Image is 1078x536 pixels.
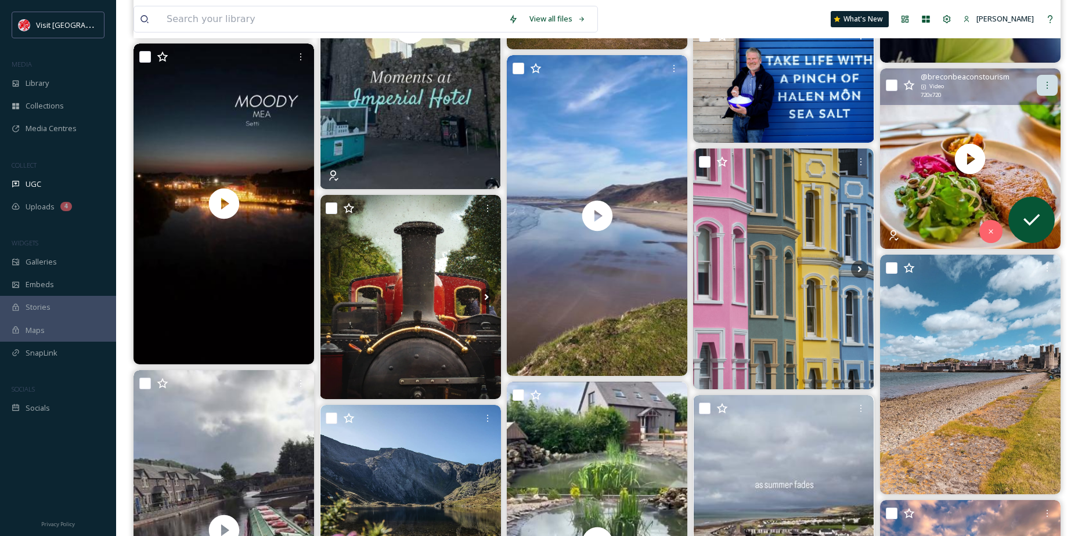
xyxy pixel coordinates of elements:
video: Yesterday was International Welsh Rarebit Day 🧀 …but honestly, we think every day is a good day t... [880,68,1061,249]
span: Embeds [26,279,54,290]
a: What's New [831,11,889,27]
img: Visit_Wales_logo.svg.png [19,19,30,31]
span: Media Centres [26,123,77,134]
img: 🌊 Halen Môn Visitor Centre – a truly unique destination for your next business event. 📍 Nestled o... [693,23,874,143]
span: Video [929,82,944,90]
img: This is what your camera roll will look like after a wander around Tenby on a Tuesday afternoon i... [693,149,874,389]
span: SnapLink [26,347,57,358]
span: MEDIA [12,60,32,68]
span: [PERSON_NAME] [976,13,1034,24]
span: Socials [26,403,50,414]
span: UGC [26,179,41,190]
span: 720 x 720 [921,91,941,99]
span: Library [26,78,49,89]
video: moodymeadowsceredigion aren’t just hosting your stay. They’re rewriting the night sky for it. Eve... [134,44,314,364]
span: Uploads [26,201,55,212]
a: Privacy Policy [41,516,75,530]
img: thumbnail [134,44,314,364]
video: Who recognises this breathtaking spot from the BBC’s new thriller ‘The Guest’, which launched thi... [507,55,687,376]
span: COLLECT [12,161,37,169]
img: Castle views and ocean blues 🏰🌊 #betweenflyingspacecrafts . . #wales #snowdonia #uk #landscape #r... [880,255,1061,494]
img: thumbnail [507,55,687,376]
span: @ breconbeaconstourism [921,71,1010,82]
span: Stories [26,302,51,313]
img: When I didn't want to go back to the future... #betweenflyingspacecrafts . . #wales #snowdonia #m... [320,195,501,399]
a: View all files [524,8,592,30]
span: Collections [26,100,64,111]
div: 4 [60,202,72,211]
a: [PERSON_NAME] [957,8,1040,30]
span: SOCIALS [12,385,35,393]
span: Maps [26,325,45,336]
span: WIDGETS [12,238,38,247]
span: Galleries [26,256,57,267]
img: thumbnail [880,68,1061,249]
span: Visit [GEOGRAPHIC_DATA] [36,19,126,30]
span: Privacy Policy [41,520,75,528]
input: Search your library [161,6,503,32]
